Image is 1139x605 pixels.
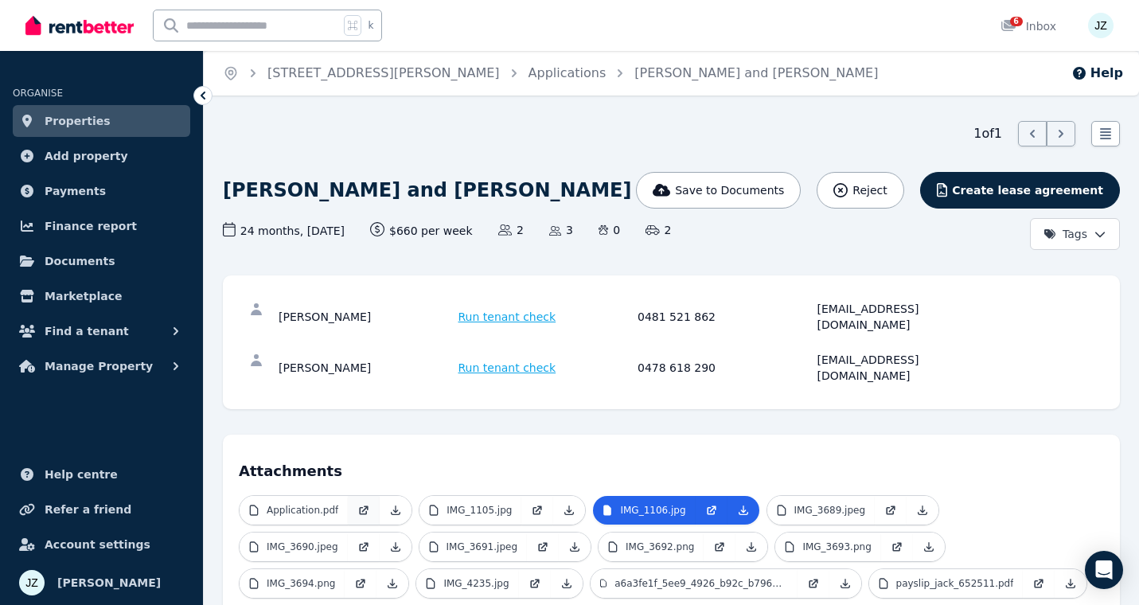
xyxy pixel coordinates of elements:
button: Create lease agreement [920,172,1120,209]
a: Help centre [13,459,190,490]
a: Payments [13,175,190,207]
a: IMG_3689.jpeg [767,496,876,525]
a: Download Attachment [829,569,861,598]
span: 2 [646,222,671,238]
span: Properties [45,111,111,131]
div: [PERSON_NAME] [279,301,454,333]
button: Help [1071,64,1123,83]
a: Download Attachment [1055,569,1086,598]
span: Documents [45,252,115,271]
span: Add property [45,146,128,166]
span: k [368,19,373,32]
p: IMG_1106.jpg [620,504,685,517]
span: Payments [45,181,106,201]
p: payslip_jack_652511.pdf [896,577,1014,590]
a: Add property [13,140,190,172]
p: IMG_3693.png [802,541,871,553]
a: [PERSON_NAME] and [PERSON_NAME] [634,65,878,80]
span: 2 [498,222,524,238]
nav: Breadcrumb [204,51,897,96]
a: IMG_3691.jpeg [419,533,528,561]
h1: [PERSON_NAME] and [PERSON_NAME] [223,178,631,203]
button: Find a tenant [13,315,190,347]
a: Application.pdf [240,496,348,525]
span: 6 [1010,17,1023,26]
span: Tags [1043,226,1087,242]
span: Account settings [45,535,150,554]
a: Open in new Tab [1023,569,1055,598]
a: Download Attachment [735,533,767,561]
div: 0481 521 862 [638,301,813,333]
span: Find a tenant [45,322,129,341]
a: Open in new Tab [527,533,559,561]
span: Run tenant check [458,360,556,376]
img: RentBetter [25,14,134,37]
span: ORGANISE [13,88,63,99]
div: Inbox [1001,18,1056,34]
a: Open in new Tab [875,496,907,525]
a: IMG_1105.jpg [419,496,521,525]
a: Download Attachment [913,533,945,561]
span: 24 months , [DATE] [223,222,345,239]
a: Refer a friend [13,494,190,525]
img: James Zhu [1088,13,1114,38]
div: [EMAIL_ADDRESS][DOMAIN_NAME] [817,301,993,333]
button: Tags [1030,218,1120,250]
a: Open in new Tab [521,496,553,525]
a: IMG_4235.jpg [416,569,518,598]
a: Open in new Tab [704,533,735,561]
span: Marketplace [45,287,122,306]
a: Open in new Tab [348,533,380,561]
span: 3 [549,222,573,238]
span: Reject [852,182,887,198]
span: Refer a friend [45,500,131,519]
a: Download Attachment [559,533,591,561]
span: Finance report [45,217,137,236]
span: 1 of 1 [973,124,1002,143]
p: Application.pdf [267,504,338,517]
a: Open in new Tab [519,569,551,598]
span: Manage Property [45,357,153,376]
a: payslip_jack_652511.pdf [869,569,1024,598]
a: Open in new Tab [348,496,380,525]
p: IMG_4235.jpg [443,577,509,590]
a: IMG_3692.png [599,533,704,561]
a: IMG_3694.png [240,569,345,598]
img: James Zhu [19,570,45,595]
a: Download Attachment [376,569,408,598]
div: [PERSON_NAME] [279,352,454,384]
div: 0478 618 290 [638,352,813,384]
p: IMG_3691.jpeg [447,541,518,553]
span: 0 [599,222,620,238]
h4: Attachments [239,451,1104,482]
a: Account settings [13,529,190,560]
p: a6a3fe1f_5ee9_4926_b92c_b7968f311f0c.pdf [614,577,787,590]
button: Manage Property [13,350,190,382]
span: [PERSON_NAME] [57,573,161,592]
p: IMG_3692.png [626,541,694,553]
span: Save to Documents [675,182,784,198]
a: IMG_3693.png [775,533,880,561]
div: Open Intercom Messenger [1085,551,1123,589]
a: Download Attachment [380,533,412,561]
div: [EMAIL_ADDRESS][DOMAIN_NAME] [817,352,993,384]
button: Reject [817,172,903,209]
a: IMG_1106.jpg [593,496,695,525]
a: Documents [13,245,190,277]
a: Open in new Tab [345,569,376,598]
a: Applications [529,65,607,80]
p: IMG_1105.jpg [447,504,512,517]
a: IMG_3690.jpeg [240,533,348,561]
a: Open in new Tab [881,533,913,561]
a: Download Attachment [551,569,583,598]
a: Open in new Tab [696,496,727,525]
a: a6a3fe1f_5ee9_4926_b92c_b7968f311f0c.pdf [591,569,798,598]
span: $660 per week [370,222,473,239]
a: Download Attachment [380,496,412,525]
a: Finance report [13,210,190,242]
a: Marketplace [13,280,190,312]
p: IMG_3694.png [267,577,335,590]
a: Download Attachment [727,496,759,525]
a: Properties [13,105,190,137]
a: Download Attachment [553,496,585,525]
